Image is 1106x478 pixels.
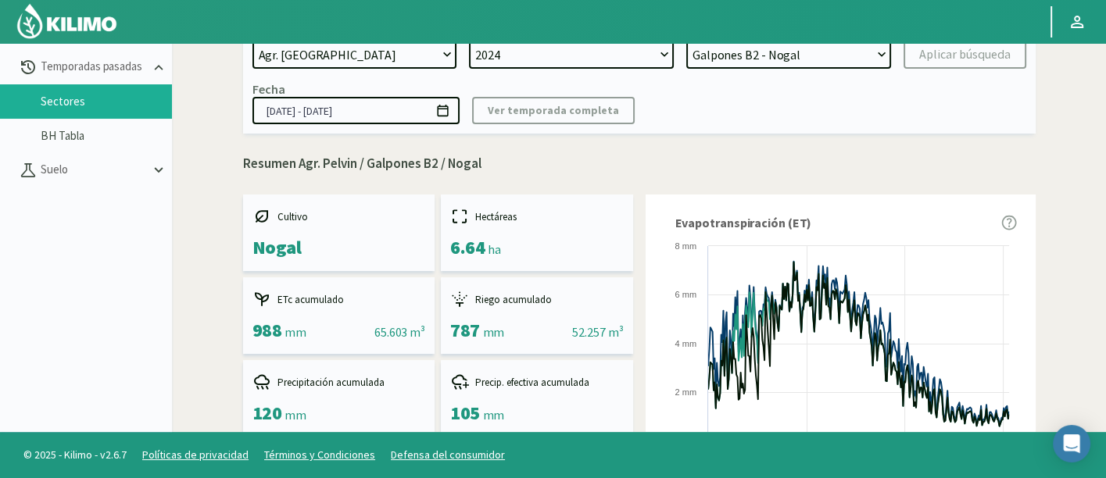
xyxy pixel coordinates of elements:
[243,194,435,271] kil-mini-card: report-summary-cards.CROP
[252,235,302,259] span: Nogal
[450,373,624,391] div: Precip. efectiva acumulada
[38,161,150,179] p: Suelo
[252,373,426,391] div: Precipitación acumulada
[675,213,812,232] span: Evapotranspiración (ET)
[441,194,633,271] kil-mini-card: report-summary-cards.HECTARES
[441,360,633,437] kil-mini-card: report-summary-cards.ACCUMULATED_EFFECTIVE_PRECIPITATION
[243,360,435,437] kil-mini-card: report-summary-cards.ACCUMULATED_PRECIPITATION
[252,81,285,97] div: Fecha
[441,277,633,354] kil-mini-card: report-summary-cards.ACCUMULATED_IRRIGATION
[391,448,505,462] a: Defensa del consumidor
[16,2,118,40] img: Kilimo
[252,207,426,226] div: Cultivo
[252,401,282,425] span: 120
[1053,425,1090,462] div: Open Intercom Messenger
[252,318,282,342] span: 988
[675,241,696,251] text: 8 mm
[285,407,306,423] span: mm
[450,318,480,342] span: 787
[450,207,624,226] div: Hectáreas
[488,241,500,257] span: ha
[243,277,435,354] kil-mini-card: report-summary-cards.ACCUMULATED_ETC
[483,407,504,423] span: mm
[41,129,172,143] a: BH Tabla
[252,290,426,309] div: ETc acumulado
[675,387,696,397] text: 2 mm
[374,323,425,341] div: 65.603 m³
[264,448,375,462] a: Términos y Condiciones
[450,290,624,309] div: Riego acumulado
[675,290,696,299] text: 6 mm
[572,323,623,341] div: 52.257 m³
[252,97,460,124] input: dd/mm/yyyy - dd/mm/yyyy
[16,447,134,463] span: © 2025 - Kilimo - v2.6.7
[675,339,696,348] text: 4 mm
[285,324,306,340] span: mm
[38,58,150,76] p: Temporadas pasadas
[243,154,1036,174] p: Resumen Agr. Pelvin / Galpones B2 / Nogal
[483,324,504,340] span: mm
[41,95,172,109] a: Sectores
[142,448,249,462] a: Políticas de privacidad
[450,401,480,425] span: 105
[450,235,485,259] span: 6.64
